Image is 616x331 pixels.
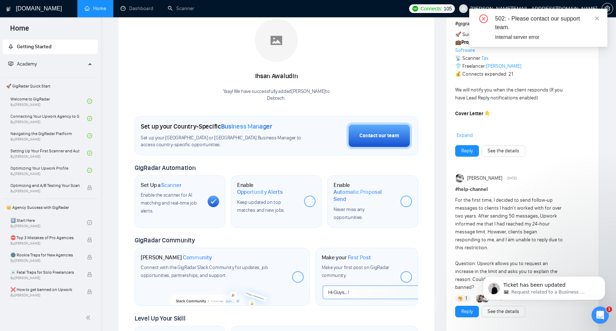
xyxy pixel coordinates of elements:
[10,128,87,144] a: Navigating the GigRadar PlatformBy[PERSON_NAME]
[170,281,275,306] img: slackcommunity-bg.png
[334,188,395,202] span: Automatic Proposal Send
[87,116,92,121] span: check-circle
[87,220,92,225] span: check-circle
[455,20,590,28] h1: # gigradar-hub
[479,14,488,23] span: close-circle
[3,40,98,54] li: Getting Started
[135,314,185,322] span: Level Up Your Skill
[455,111,490,117] strong: Cover Letter 👇
[488,308,519,316] a: See the details
[141,192,196,214] span: Enable the scanner for AI matching and real-time job alerts.
[507,175,517,182] span: [DATE]
[10,93,87,109] a: Welcome to GigRadarBy[PERSON_NAME]
[141,122,272,130] h1: Set up your Country-Specific
[87,133,92,138] span: check-circle
[10,276,80,280] span: By [PERSON_NAME]
[3,200,97,215] span: 👑 Agency Success with GigRadar
[602,6,613,12] a: setting
[334,206,364,220] span: Never miss any opportunities.
[456,174,465,183] img: Pavel
[168,5,194,12] a: searchScanner
[87,237,92,242] span: lock
[10,234,80,241] span: ⛔ Top 3 Mistakes of Pro Agencies
[592,307,609,324] iframe: Intercom live chat
[10,215,87,231] a: 1️⃣ Start HereBy[PERSON_NAME]
[10,182,80,189] span: Optimizing and A/B Testing Your Scanner for Better Results
[455,196,563,291] div: For the first time, I decided to send follow-up messages to clients I hadn't worked with for over...
[10,241,80,246] span: By [PERSON_NAME]
[10,293,80,298] span: By [PERSON_NAME]
[359,132,399,140] div: Contact our team
[455,306,479,317] button: Reply
[87,289,92,294] span: lock
[10,259,80,263] span: By [PERSON_NAME]
[465,295,467,302] span: 1
[455,145,479,157] button: Reply
[10,286,80,293] span: ❌ How to get banned on Upwork
[87,99,92,104] span: check-circle
[85,5,106,12] a: homeHome
[461,147,473,155] a: Reply
[495,14,599,32] div: 502: - Please contact our support team.
[594,16,599,21] span: close
[10,251,80,259] span: 🌚 Rookie Traps for New Agencies
[87,168,92,173] span: check-circle
[87,185,92,190] span: lock
[10,145,87,161] a: Setting Up Your First Scanner and Auto-BidderBy[PERSON_NAME]
[141,254,212,261] h1: [PERSON_NAME]
[488,147,519,155] a: See the details
[10,269,80,276] span: ☠️ Fatal Traps for Solo Freelancers
[606,307,612,312] span: 1
[421,5,442,13] span: Connects:
[141,264,268,278] span: Connect with the GigRadar Slack Community for updates, job opportunities, partnerships, and support.
[461,308,473,316] a: Reply
[348,254,371,261] span: First Post
[135,164,195,172] span: GigRadar Automation
[4,23,35,38] span: Home
[121,5,153,12] a: dashboardDashboard
[467,174,502,182] span: [PERSON_NAME]
[461,6,466,11] span: user
[223,70,330,82] div: Ihsan Awaludin
[481,306,525,317] button: See the details
[10,303,80,310] span: 😭 Account blocked: what to do?
[602,3,613,14] button: setting
[255,19,298,62] img: placeholder.png
[495,33,599,41] div: Internal server error
[8,61,13,66] span: fund-projection-screen
[223,95,330,102] p: Debtech .
[10,189,80,193] span: By [PERSON_NAME]
[457,132,473,138] span: Expand
[8,44,13,49] span: rocket
[6,3,11,15] img: logo
[481,55,489,61] a: Tax
[486,63,521,69] a: [PERSON_NAME]
[86,314,93,321] span: double-left
[346,122,412,149] button: Contact our team
[237,182,298,196] h1: Enable
[237,199,285,213] span: Keep updated on top matches and new jobs.
[10,111,87,126] a: Connecting Your Upwork Agency to GigRadarBy[PERSON_NAME]
[17,44,51,50] span: Getting Started
[183,254,212,261] span: Community
[17,61,37,67] span: Academy
[458,296,463,301] img: 🤔
[87,151,92,156] span: check-circle
[141,135,303,148] span: Set up your [GEOGRAPHIC_DATA] or [GEOGRAPHIC_DATA] Business Manager to access country-specific op...
[455,185,590,193] h1: # help-channel
[87,255,92,260] span: lock
[223,88,330,102] div: Yaay! We have successfully added [PERSON_NAME] to
[135,236,195,244] span: GigRadar Community
[322,254,371,261] h1: Make your
[481,145,525,157] button: See the details
[472,261,616,312] iframe: Intercom notifications message
[8,61,37,67] span: Academy
[444,5,452,13] span: 105
[237,188,283,196] span: Opportunity Alerts
[141,182,181,189] h1: Set Up a
[87,272,92,277] span: lock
